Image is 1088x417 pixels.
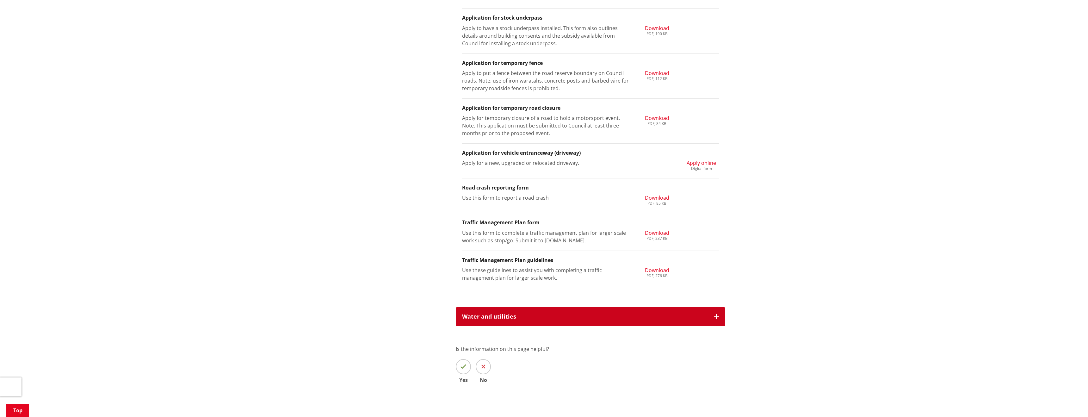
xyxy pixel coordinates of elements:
div: PDF, 276 KB [645,274,669,278]
a: Download PDF, 237 KB [645,229,669,240]
h3: Traffic Management Plan guidelines [462,257,719,263]
span: Download [645,229,669,236]
p: Apply to have a stock underpass installed. This form also outlines details around building consen... [462,24,630,47]
p: Is the information on this page helpful? [456,345,725,353]
h3: Water and utilities [462,314,708,320]
h3: Application for temporary road closure [462,105,719,111]
p: Apply for a new, upgraded or relocated driveway. [462,159,630,167]
div: PDF, 237 KB [645,237,669,240]
div: PDF, 85 KB [645,202,669,205]
p: Use this form to report a road crash [462,194,630,202]
a: Download PDF, 85 KB [645,194,669,205]
h3: Application for temporary fence [462,60,719,66]
span: Download [645,25,669,32]
p: Use these guidelines to assist you with completing a traffic management plan for larger scale work. [462,266,630,282]
h3: Application for vehicle entranceway (driveway) [462,150,719,156]
h3: Application for stock underpass [462,15,719,21]
p: Use this form to complete a traffic management plan for larger scale work such as stop/go. Submit... [462,229,630,244]
a: Apply online Digital form [687,159,716,171]
div: Digital form [687,167,716,171]
span: Download [645,267,669,274]
span: Apply online [687,159,716,166]
h3: Traffic Management Plan form [462,220,719,226]
span: Download [645,70,669,77]
a: Download PDF, 190 KB [645,24,669,36]
div: PDF, 190 KB [645,32,669,36]
div: PDF, 84 KB [645,122,669,126]
span: Download [645,115,669,121]
iframe: Messenger Launcher [1059,390,1082,413]
h3: Road crash reporting form [462,185,719,191]
div: PDF, 112 KB [645,77,669,81]
a: Download PDF, 276 KB [645,266,669,278]
a: Download PDF, 112 KB [645,69,669,81]
a: Download PDF, 84 KB [645,114,669,126]
a: Top [6,404,29,417]
p: Apply for temporary closure of a road to hold a motorsport event. Note: This application must be ... [462,114,630,137]
p: Apply to put a fence between the road reserve boundary on Council roads. Note: use of iron warata... [462,69,630,92]
span: No [476,377,491,383]
span: Yes [456,377,471,383]
span: Download [645,194,669,201]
